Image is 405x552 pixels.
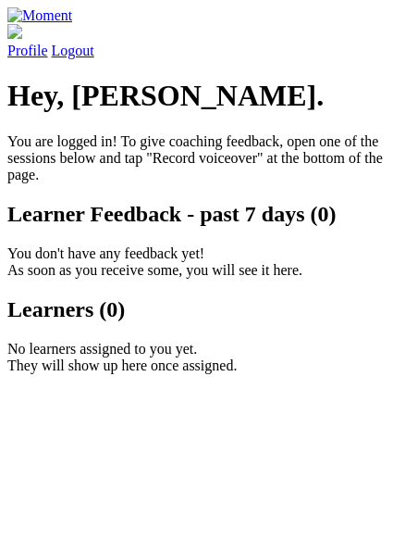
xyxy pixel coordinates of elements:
[7,24,22,39] img: default_avatar-b4e2223d03051bc43aaaccfb402a43260a3f17acc7fafc1603fdf008d6cba3c9.png
[7,7,72,24] img: Moment
[7,245,398,279] p: You don't have any feedback yet! As soon as you receive some, you will see it here.
[7,341,398,374] p: No learners assigned to you yet. They will show up here once assigned.
[7,202,398,227] h2: Learner Feedback - past 7 days (0)
[52,43,94,58] a: Logout
[7,133,398,183] p: You are logged in! To give coaching feedback, open one of the sessions below and tap "Record voic...
[7,297,398,322] h2: Learners (0)
[7,79,398,113] h1: Hey, [PERSON_NAME].
[7,24,398,58] a: Profile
